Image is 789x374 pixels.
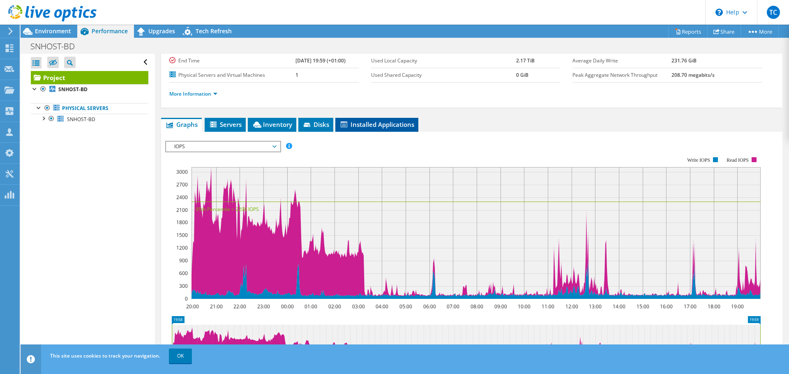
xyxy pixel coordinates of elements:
a: Physical Servers [31,103,148,114]
text: 12:00 [565,303,578,310]
a: OK [169,349,192,363]
text: 09:00 [494,303,507,310]
text: 17:00 [684,303,697,310]
a: SNHOST-BD [31,114,148,124]
text: 0 [185,295,188,302]
text: 95th Percentile = 2298 IOPS [196,206,259,213]
span: Inventory [252,120,292,128]
text: Write IOPS [687,157,710,163]
text: 1800 [176,219,188,226]
text: 01:00 [305,303,317,310]
span: Upgrades [148,27,175,35]
span: TC [767,6,780,19]
span: Tech Refresh [196,27,232,35]
a: More Information [169,90,217,97]
b: SNHOST-BD [58,86,88,93]
label: Average Daily Write [572,57,671,65]
span: Disks [302,120,329,128]
h1: SNHOST-BD [27,42,88,51]
label: Used Local Capacity [371,57,516,65]
a: Project [31,71,148,84]
text: 06:00 [423,303,436,310]
text: 20:00 [186,303,199,310]
span: Installed Applications [339,120,414,128]
span: Performance [92,27,128,35]
label: End Time [169,57,295,65]
text: 03:00 [352,303,365,310]
text: 300 [179,282,188,289]
text: 2400 [176,194,188,201]
text: 1200 [176,244,188,251]
label: Used Shared Capacity [371,71,516,79]
text: 00:00 [281,303,294,310]
b: [DATE] 19:59 (+01:00) [295,57,346,64]
svg: \n [715,9,723,16]
b: 1 [295,71,298,78]
text: Read IOPS [727,157,749,163]
b: 2.17 TiB [516,57,535,64]
span: This site uses cookies to track your navigation. [50,352,160,359]
span: Environment [35,27,71,35]
a: SNHOST-BD [31,84,148,95]
span: SNHOST-BD [67,116,95,123]
text: 18:00 [708,303,720,310]
text: 900 [179,257,188,264]
text: 02:00 [328,303,341,310]
text: 22:00 [233,303,246,310]
b: 0 GiB [516,71,528,78]
text: 3000 [176,168,188,175]
label: Physical Servers and Virtual Machines [169,71,295,79]
text: 08:00 [471,303,483,310]
text: 16:00 [660,303,673,310]
text: 2100 [176,207,188,213]
text: 07:00 [447,303,459,310]
a: More [741,25,779,38]
span: Graphs [165,120,198,128]
text: 2700 [176,181,188,188]
b: 231.76 GiB [671,57,697,64]
a: Share [707,25,741,38]
b: 208.70 megabits/s [671,71,715,78]
text: 05:00 [399,303,412,310]
span: Servers [209,120,242,128]
span: IOPS [170,142,276,151]
text: 04:00 [376,303,388,310]
a: Reports [668,25,708,38]
text: 19:00 [731,303,744,310]
label: Peak Aggregate Network Throughput [572,71,671,79]
text: 14:00 [613,303,625,310]
text: 23:00 [257,303,270,310]
text: 15:00 [637,303,649,310]
text: 10:00 [518,303,531,310]
text: 21:00 [210,303,223,310]
text: 13:00 [589,303,602,310]
text: 1500 [176,232,188,239]
text: 11:00 [542,303,554,310]
text: 600 [179,270,188,277]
